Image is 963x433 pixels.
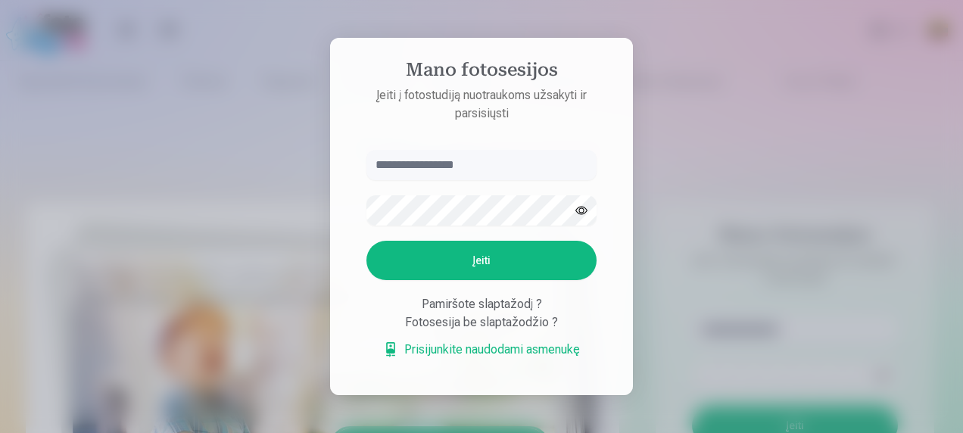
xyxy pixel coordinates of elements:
h4: Mano fotosesijos [351,59,612,86]
div: Pamiršote slaptažodį ? [366,295,597,313]
a: Prisijunkite naudodami asmenukę [383,341,580,359]
div: Fotosesija be slaptažodžio ? [366,313,597,332]
p: Įeiti į fotostudiją nuotraukoms užsakyti ir parsisiųsti [351,86,612,123]
button: Įeiti [366,241,597,280]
